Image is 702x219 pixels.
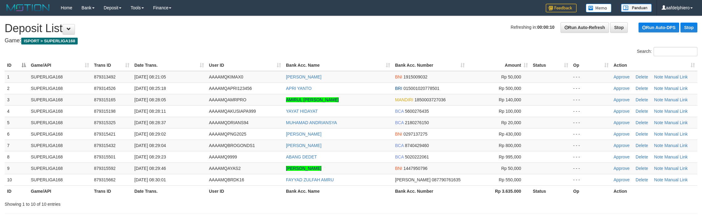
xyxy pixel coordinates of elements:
label: Search: [637,47,697,56]
th: Bank Acc. Number: activate to sort column ascending [393,60,467,71]
span: 879315165 [94,97,116,102]
td: 1 [5,71,28,83]
span: [DATE] 08:28:11 [134,109,166,114]
h4: Game: [5,38,697,44]
th: Game/API [28,185,92,197]
td: SUPERLIGA168 [28,174,92,185]
span: Rp 50,000 [501,166,521,171]
span: AAAAMQAYAS2 [209,166,241,171]
td: 9 [5,162,28,174]
a: Manual Link [664,74,688,79]
span: BCA [395,109,404,114]
th: Action: activate to sort column ascending [611,60,697,71]
td: 5 [5,117,28,128]
span: [DATE] 08:28:37 [134,120,166,125]
a: Approve [614,154,630,159]
a: Approve [614,120,630,125]
span: Rp 140,000 [499,97,521,102]
span: [DATE] 08:30:01 [134,177,166,182]
th: Status [530,185,571,197]
a: Manual Link [664,132,688,137]
span: Rp 20,000 [501,120,521,125]
a: Delete [636,74,648,79]
td: SUPERLIGA168 [28,151,92,162]
th: Bank Acc. Name [284,185,393,197]
a: Approve [614,97,630,102]
td: - - - [571,162,611,174]
td: - - - [571,151,611,162]
span: 879315592 [94,166,116,171]
span: AAAAMQDRIANS94 [209,120,248,125]
td: SUPERLIGA168 [28,105,92,117]
span: Rp 430,000 [499,132,521,137]
a: Run Auto-DPS [639,23,679,32]
th: Date Trans.: activate to sort column ascending [132,60,206,71]
a: Approve [614,109,630,114]
span: [DATE] 08:29:02 [134,132,166,137]
span: AAAAMQPNG2025 [209,132,246,137]
th: Date Trans. [132,185,206,197]
td: SUPERLIGA168 [28,140,92,151]
span: [DATE] 08:21:05 [134,74,166,79]
span: MANDIRI [395,97,413,102]
a: Stop [680,23,697,32]
th: ID [5,185,28,197]
span: [DATE] 08:29:23 [134,154,166,159]
td: - - - [571,174,611,185]
th: Status: activate to sort column ascending [530,60,571,71]
a: Note [654,74,663,79]
a: [PERSON_NAME] [286,132,321,137]
span: BCA [395,120,404,125]
a: Note [654,132,663,137]
a: Delete [636,132,648,137]
span: Copy 1447950796 to clipboard [403,166,427,171]
a: Delete [636,86,648,91]
td: 7 [5,140,28,151]
a: AMIRUL [PERSON_NAME] [286,97,339,102]
span: BNI [395,132,402,137]
a: Manual Link [664,143,688,148]
a: APRI YANTO [286,86,312,91]
td: - - - [571,82,611,94]
a: Note [654,166,663,171]
a: [PERSON_NAME] [286,74,321,79]
a: YAYAT HIDAYAT [286,109,318,114]
span: Rp 550,000 [499,177,521,182]
a: ABANG DEDET [286,154,317,159]
th: Op: activate to sort column ascending [571,60,611,71]
span: BNI [395,74,402,79]
span: Copy 5020222061 to clipboard [405,154,429,159]
span: [DATE] 08:25:18 [134,86,166,91]
span: Rp 100,000 [499,109,521,114]
a: Stop [610,22,628,33]
a: Delete [636,120,648,125]
a: FAYYAD ZULFAH AMRU [286,177,334,182]
a: Manual Link [664,177,688,182]
th: Action [611,185,697,197]
td: - - - [571,128,611,140]
th: Game/API: activate to sort column ascending [28,60,92,71]
span: Copy 2180276150 to clipboard [405,120,429,125]
a: Note [654,86,663,91]
td: - - - [571,94,611,105]
td: 2 [5,82,28,94]
span: Copy 1915009032 to clipboard [403,74,427,79]
span: AAAAMQ9999 [209,154,237,159]
a: Manual Link [664,109,688,114]
td: SUPERLIGA168 [28,94,92,105]
strong: 00:00:10 [537,25,554,30]
span: 879315662 [94,177,116,182]
span: BRI [395,86,402,91]
span: 879315325 [94,120,116,125]
span: Copy 5600276435 to clipboard [405,109,429,114]
span: AAAAMQAMRPRO [209,97,246,102]
div: Showing 1 to 10 of 10 entries [5,199,288,207]
th: Bank Acc. Name: activate to sort column ascending [284,60,393,71]
span: AAAAMQKIMAX0 [209,74,243,79]
td: SUPERLIGA168 [28,71,92,83]
td: - - - [571,117,611,128]
th: Trans ID [92,185,132,197]
td: SUPERLIGA168 [28,82,92,94]
a: Manual Link [664,86,688,91]
a: [PERSON_NAME] [286,143,321,148]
